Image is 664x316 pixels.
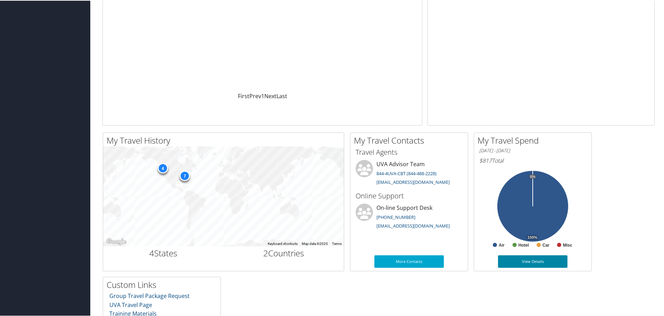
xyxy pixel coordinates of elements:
a: Next [264,92,276,99]
text: Air [499,242,505,247]
h6: Total [479,156,586,164]
a: Terms (opens in new tab) [332,241,342,245]
a: First [238,92,249,99]
div: 7 [180,170,190,180]
a: [EMAIL_ADDRESS][DOMAIN_NAME] [376,222,450,228]
h2: My Travel History [107,134,344,146]
h3: Travel Agents [356,147,463,156]
li: On-line Support Desk [352,203,466,231]
a: UVA Travel Page [109,300,152,308]
text: Hotel [518,242,529,247]
a: Open this area in Google Maps (opens a new window) [105,237,128,246]
a: Group Travel Package Request [109,291,190,299]
h2: Custom Links [107,278,221,290]
span: Map data ©2025 [302,241,328,245]
span: 2 [263,247,268,258]
h6: [DATE] - [DATE] [479,147,586,153]
h2: Countries [229,247,339,258]
text: Car [542,242,549,247]
button: Keyboard shortcuts [268,241,298,246]
div: 4 [157,162,168,173]
a: 844-4UVA-CBT (844-488-2228) [376,170,437,176]
a: View Details [498,255,567,267]
a: 1 [261,92,264,99]
a: [EMAIL_ADDRESS][DOMAIN_NAME] [376,178,450,185]
text: Misc [563,242,572,247]
h2: My Travel Contacts [354,134,468,146]
a: Prev [249,92,261,99]
tspan: 100% [528,235,537,239]
span: $817 [479,156,492,164]
a: [PHONE_NUMBER] [376,213,415,220]
h2: States [108,247,218,258]
li: UVA Advisor Team [352,159,466,188]
tspan: 0% [530,174,536,178]
h3: Online Support [356,190,463,200]
h2: My Travel Spend [478,134,591,146]
a: More Contacts [374,255,444,267]
span: 4 [149,247,154,258]
a: Last [276,92,287,99]
img: Google [105,237,128,246]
